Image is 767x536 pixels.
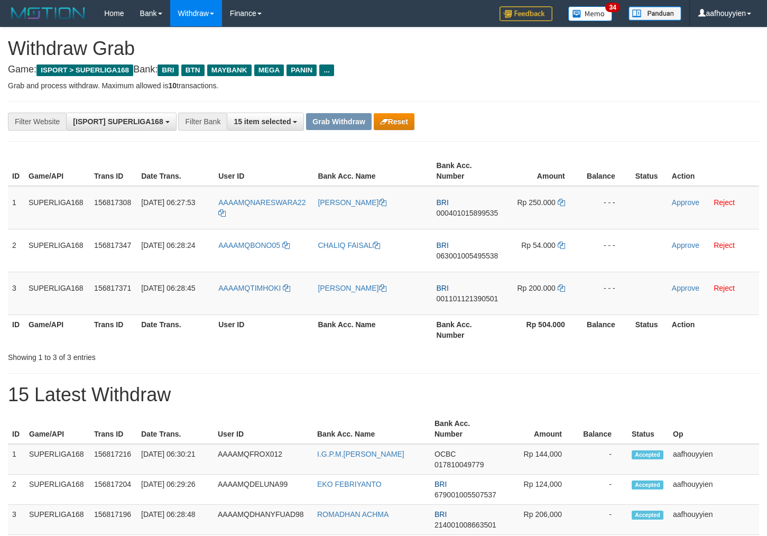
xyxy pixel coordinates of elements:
a: Copy 250000 to clipboard [558,198,565,207]
th: User ID [214,315,313,345]
a: Approve [672,198,699,207]
span: AAAAMQBONO05 [218,241,280,249]
th: Bank Acc. Name [313,414,430,444]
span: BRI [437,284,449,292]
td: - - - [581,229,631,272]
span: BRI [437,241,449,249]
a: Copy 54000 to clipboard [558,241,565,249]
span: AAAAMQNARESWARA22 [218,198,306,207]
a: CHALIQ FAISAL [318,241,380,249]
div: Filter Bank [178,113,227,131]
span: Copy 214001008663501 to clipboard [435,521,496,529]
span: [DATE] 06:28:24 [141,241,195,249]
h4: Game: Bank: [8,64,759,75]
span: Copy 017810049779 to clipboard [435,460,484,469]
a: AAAAMQNARESWARA22 [218,198,306,217]
a: Reject [714,241,735,249]
td: Rp 124,000 [503,475,578,505]
th: Balance [581,156,631,186]
th: Game/API [25,414,90,444]
img: panduan.png [629,6,681,21]
a: EKO FEBRIYANTO [317,480,382,488]
span: Rp 54.000 [521,241,556,249]
a: [PERSON_NAME] [318,198,386,207]
a: Approve [672,241,699,249]
th: Game/API [24,315,90,345]
span: ... [319,64,334,76]
span: BRI [435,480,447,488]
td: - [578,505,627,535]
th: Trans ID [90,414,137,444]
td: AAAAMQFROX012 [214,444,313,475]
span: Accepted [632,480,663,489]
th: Status [631,315,668,345]
td: [DATE] 06:30:21 [137,444,214,475]
td: 156817216 [90,444,137,475]
a: AAAAMQTIMHOKI [218,284,290,292]
th: Balance [578,414,627,444]
th: Bank Acc. Number [432,156,505,186]
span: Rp 200.000 [517,284,555,292]
a: I.G.P.M.[PERSON_NAME] [317,450,404,458]
span: 15 item selected [234,117,291,126]
th: User ID [214,414,313,444]
td: - [578,444,627,475]
img: MOTION_logo.png [8,5,88,21]
td: [DATE] 06:29:26 [137,475,214,505]
td: - [578,475,627,505]
h1: Withdraw Grab [8,38,759,59]
span: [DATE] 06:28:45 [141,284,195,292]
button: Grab Withdraw [306,113,371,130]
span: Copy 063001005495538 to clipboard [437,252,498,260]
span: BRI [158,64,178,76]
span: Copy 001101121390501 to clipboard [437,294,498,303]
span: 34 [605,3,620,12]
a: [PERSON_NAME] [318,284,386,292]
span: Rp 250.000 [517,198,555,207]
img: Button%20Memo.svg [568,6,613,21]
td: 1 [8,186,24,229]
span: BTN [181,64,205,76]
th: Bank Acc. Name [313,315,432,345]
td: 2 [8,475,25,505]
span: 156817371 [94,284,131,292]
span: PANIN [287,64,317,76]
th: Balance [581,315,631,345]
th: Status [627,414,669,444]
span: 156817347 [94,241,131,249]
span: 156817308 [94,198,131,207]
span: ISPORT > SUPERLIGA168 [36,64,133,76]
th: Amount [503,414,578,444]
td: 3 [8,505,25,535]
div: Filter Website [8,113,66,131]
button: 15 item selected [227,113,304,131]
td: aafhouyyien [669,444,759,475]
span: [ISPORT] SUPERLIGA168 [73,117,163,126]
th: ID [8,414,25,444]
td: SUPERLIGA168 [24,272,90,315]
div: Showing 1 to 3 of 3 entries [8,348,312,363]
a: Copy 200000 to clipboard [558,284,565,292]
span: Accepted [632,450,663,459]
th: Trans ID [90,156,137,186]
td: - - - [581,186,631,229]
span: Copy 000401015899535 to clipboard [437,209,498,217]
th: Op [669,414,759,444]
th: Date Trans. [137,414,214,444]
p: Grab and process withdraw. Maximum allowed is transactions. [8,80,759,91]
th: Rp 504.000 [505,315,581,345]
th: User ID [214,156,313,186]
th: Trans ID [90,315,137,345]
th: Action [668,156,759,186]
th: Bank Acc. Name [313,156,432,186]
span: Accepted [632,511,663,520]
img: Feedback.jpg [500,6,552,21]
td: 156817204 [90,475,137,505]
span: [DATE] 06:27:53 [141,198,195,207]
th: Status [631,156,668,186]
td: [DATE] 06:28:48 [137,505,214,535]
a: Reject [714,284,735,292]
span: Copy 679001005507537 to clipboard [435,491,496,499]
td: - - - [581,272,631,315]
td: 2 [8,229,24,272]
